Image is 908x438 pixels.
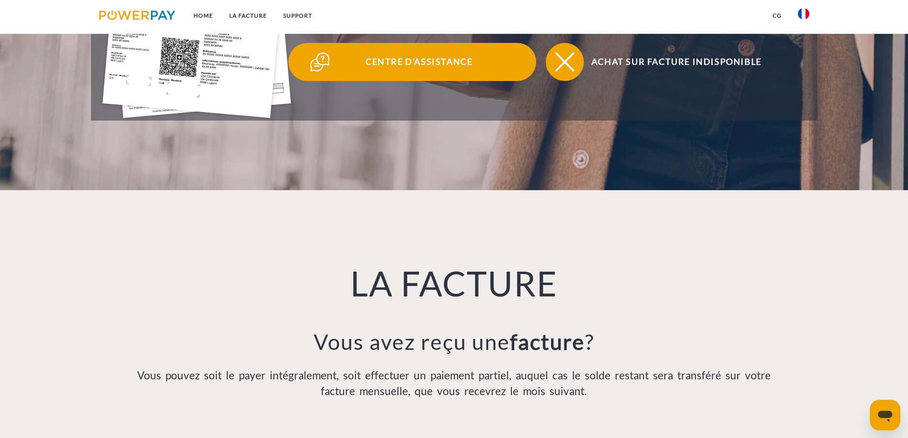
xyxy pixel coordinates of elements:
[221,7,275,24] a: LA FACTURE
[560,43,793,81] span: Achat sur facture indisponible
[99,10,176,20] img: logo-powerpay.svg
[275,7,320,24] a: Support
[546,43,794,81] button: Achat sur facture indisponible
[120,367,788,400] p: Vous pouvez soit le payer intégralement, soit effectuer un paiement partiel, auquel cas le solde ...
[870,400,900,430] iframe: Bouton de lancement de la fenêtre de messagerie, conversation en cours
[120,328,788,355] h3: Vous avez reçu une ?
[765,7,790,24] a: CG
[288,43,536,81] button: Centre d'assistance
[308,50,332,74] img: qb_help.svg
[120,262,788,305] h1: LA FACTURE
[302,43,536,81] span: Centre d'assistance
[798,8,809,20] img: fr
[510,329,585,355] b: facture
[553,50,577,74] img: qb_close.svg
[185,7,221,24] a: Home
